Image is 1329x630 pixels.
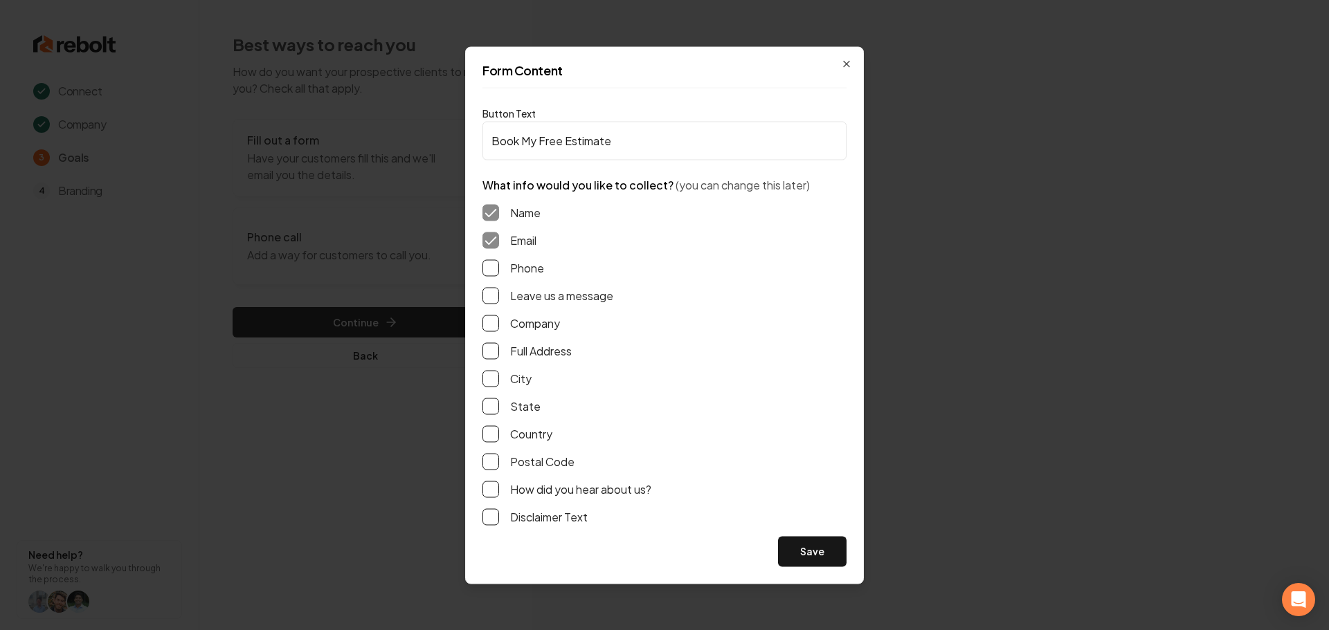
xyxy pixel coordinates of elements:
[510,204,541,221] label: Name
[510,259,544,276] label: Phone
[510,481,651,497] label: How did you hear about us?
[510,287,613,304] label: Leave us a message
[510,315,560,331] label: Company
[510,508,588,525] label: Disclaimer Text
[482,106,536,119] label: Button Text
[510,398,541,414] label: State
[676,177,810,192] span: (you can change this later)
[510,342,572,359] label: Full Address
[510,232,536,248] label: Email
[510,370,532,387] label: City
[778,536,847,566] button: Save
[482,121,847,160] input: Button Text
[482,176,847,193] p: What info would you like to collect?
[510,453,575,470] label: Postal Code
[482,64,847,76] h2: Form Content
[510,425,552,442] label: Country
